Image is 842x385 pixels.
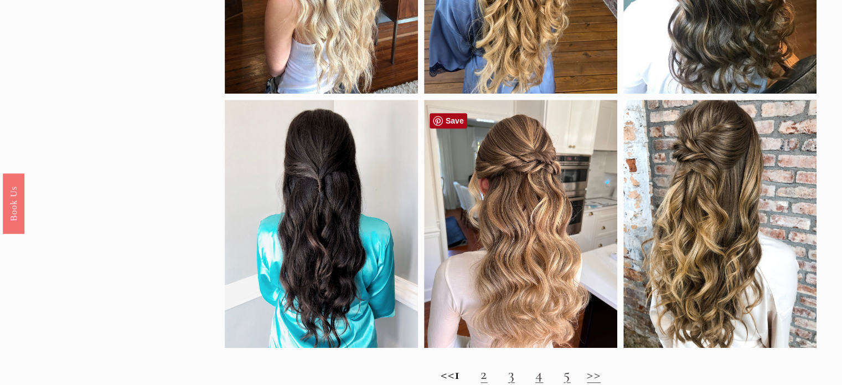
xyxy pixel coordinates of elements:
a: 4 [535,365,543,383]
a: Pin it! [430,113,467,129]
a: 2 [481,365,487,383]
a: >> [587,365,601,383]
h2: << [225,365,817,383]
a: 5 [564,365,570,383]
a: Book Us [3,173,24,233]
a: 3 [508,365,515,383]
strong: 1 [454,365,460,383]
